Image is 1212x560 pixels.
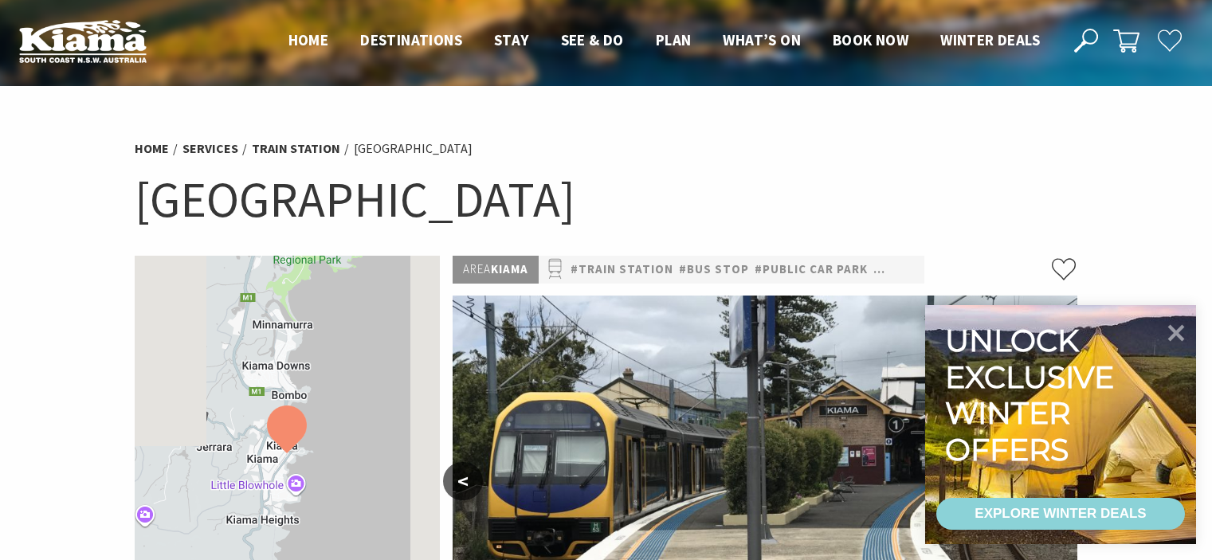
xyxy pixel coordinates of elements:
img: Kiama Logo [19,19,147,63]
button: < [443,462,483,500]
a: Services [182,140,238,157]
nav: Main Menu [273,28,1056,54]
span: Home [288,30,329,49]
p: Kiama [453,256,539,284]
span: Stay [494,30,529,49]
a: EXPLORE WINTER DEALS [936,498,1185,530]
a: Train Station [252,140,340,157]
span: See & Do [561,30,624,49]
div: EXPLORE WINTER DEALS [975,498,1146,530]
span: Destinations [360,30,462,49]
span: Plan [656,30,692,49]
span: Area [463,261,491,276]
li: [GEOGRAPHIC_DATA] [354,139,473,159]
span: What’s On [723,30,801,49]
span: Book now [833,30,908,49]
span: Winter Deals [940,30,1040,49]
div: Unlock exclusive winter offers [945,323,1121,468]
a: #Train Station [571,260,673,280]
h1: [GEOGRAPHIC_DATA] [135,167,1078,232]
a: #Bus Stop [679,260,749,280]
a: Home [135,140,169,157]
a: #Public Car Park [755,260,868,280]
